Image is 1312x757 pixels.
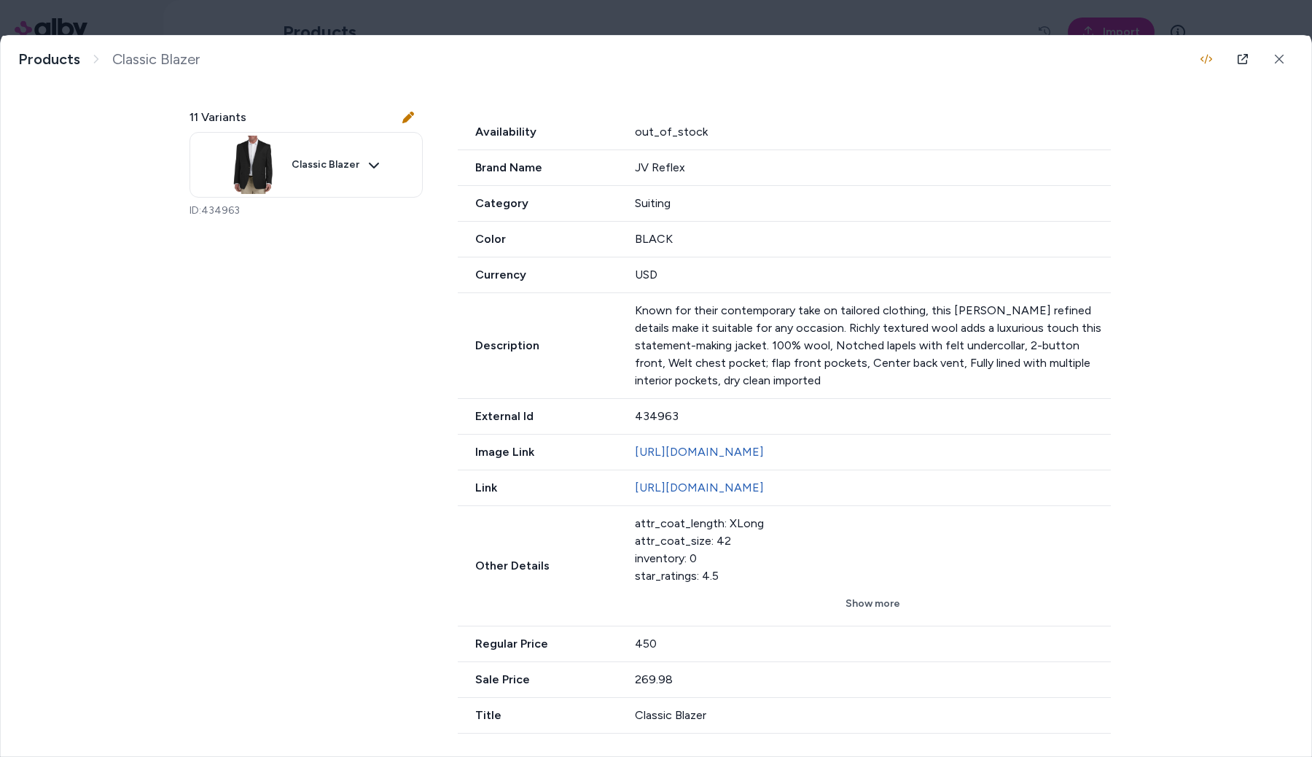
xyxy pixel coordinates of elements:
[458,479,617,497] span: Link
[112,50,200,69] span: Classic Blazer
[458,635,617,653] span: Regular Price
[635,515,1112,585] div: attr_coat_length: XLong attr_coat_size: 42 inventory: 0 star_ratings: 4.5
[190,132,423,198] button: Classic Blazer
[458,123,617,141] span: Availability
[635,302,1112,389] p: Known for their contemporary take on tailored clothing, this [PERSON_NAME] refined details make i...
[458,671,617,688] span: Sale Price
[635,159,1112,176] div: JV Reflex
[190,203,423,218] p: ID: 434963
[458,266,617,284] span: Currency
[635,408,1112,425] div: 434963
[458,337,617,354] span: Description
[635,266,1112,284] div: USD
[458,707,617,724] span: Title
[18,50,80,69] a: Products
[458,408,617,425] span: External Id
[635,445,764,459] a: [URL][DOMAIN_NAME]
[458,557,617,575] span: Other Details
[635,671,1112,688] div: 269.98
[224,136,283,194] img: p39041black
[18,50,200,69] nav: breadcrumb
[458,230,617,248] span: Color
[635,635,1112,653] div: 450
[635,481,764,494] a: [URL][DOMAIN_NAME]
[635,591,1112,617] button: Show more
[635,707,1112,724] div: Classic Blazer
[635,230,1112,248] div: BLACK
[635,123,1112,141] div: out_of_stock
[292,158,359,171] span: Classic Blazer
[458,443,617,461] span: Image Link
[635,195,1112,212] div: Suiting
[190,109,246,126] span: 11 Variants
[458,159,617,176] span: Brand Name
[458,195,617,212] span: Category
